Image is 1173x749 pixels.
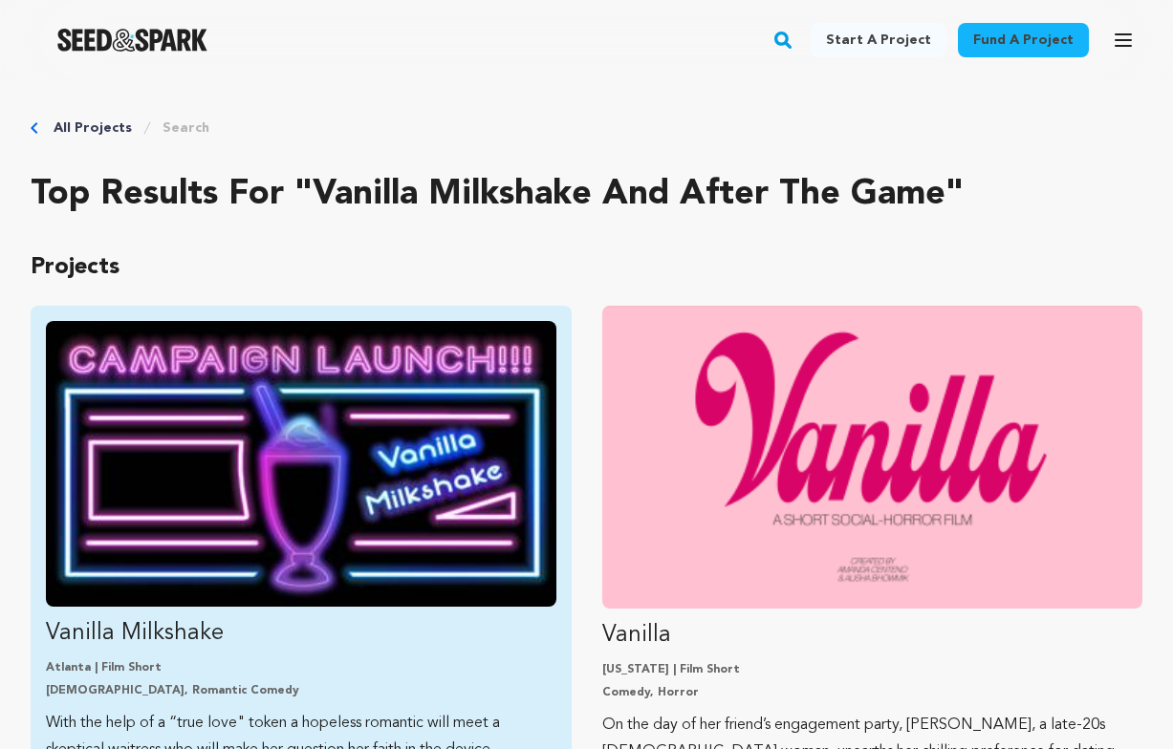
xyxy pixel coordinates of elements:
p: Atlanta | Film Short [46,660,556,675]
a: Seed&Spark Homepage [57,29,207,52]
a: Fund a project [958,23,1089,57]
p: [DEMOGRAPHIC_DATA], Romantic Comedy [46,683,556,698]
a: All Projects [54,118,132,138]
p: Projects [31,252,1142,283]
img: Seed&Spark Logo Dark Mode [57,29,207,52]
p: [US_STATE] | Film Short [602,662,1143,677]
p: Vanilla Milkshake [46,618,556,649]
a: Start a project [811,23,946,57]
p: Vanilla [602,620,1143,651]
p: Comedy, Horror [602,685,1143,700]
a: Search [163,118,209,138]
div: Breadcrumb [31,118,1142,138]
h2: Top results for "Vanilla Milkshake and After the Game" [31,176,1142,214]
